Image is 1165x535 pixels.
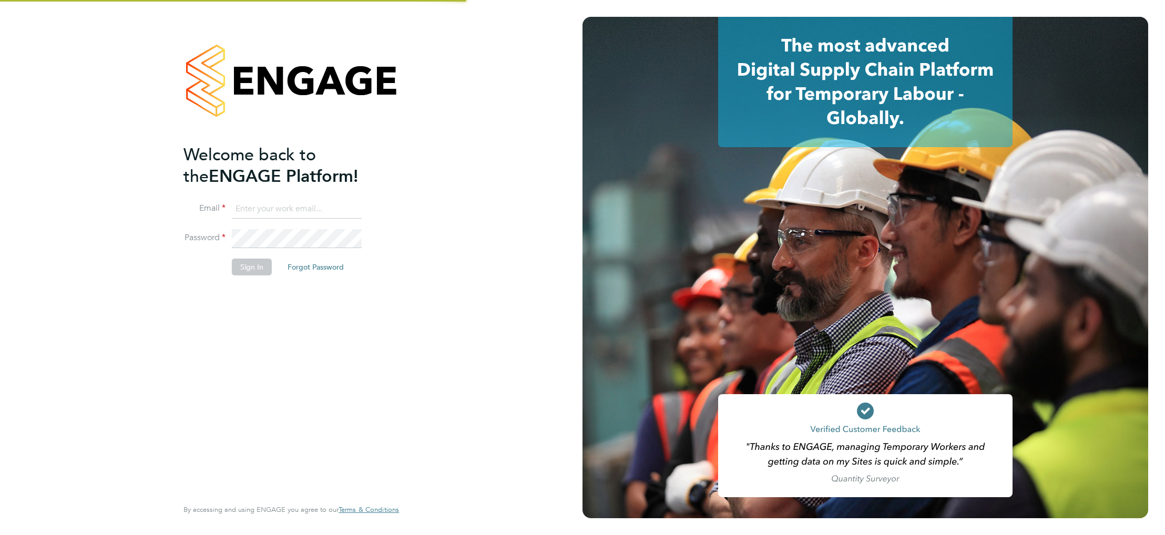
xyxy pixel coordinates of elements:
span: Terms & Conditions [339,505,399,514]
span: By accessing and using ENGAGE you agree to our [183,505,399,514]
h2: ENGAGE Platform! [183,144,389,187]
span: Welcome back to the [183,145,316,187]
button: Forgot Password [279,259,352,275]
a: Terms & Conditions [339,506,399,514]
label: Email [183,203,226,214]
input: Enter your work email... [232,200,362,219]
label: Password [183,232,226,243]
button: Sign In [232,259,272,275]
